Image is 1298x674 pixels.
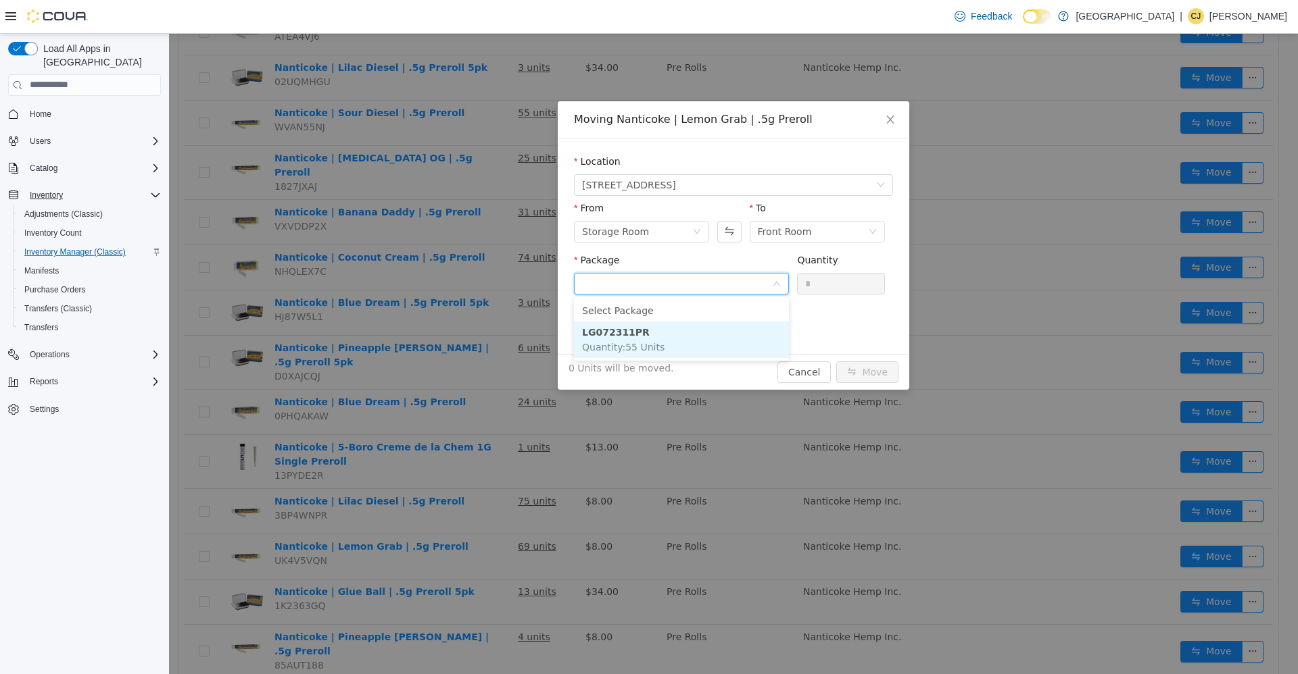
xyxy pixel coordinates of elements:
[604,246,612,255] i: icon: down
[24,265,59,276] span: Manifests
[1191,8,1201,24] span: CJ
[24,209,103,219] span: Adjustments (Classic)
[24,105,161,122] span: Home
[628,221,669,232] label: Quantity
[19,301,161,317] span: Transfers (Classic)
[1023,9,1051,24] input: Dark Mode
[14,299,166,318] button: Transfers (Classic)
[24,160,63,176] button: Catalog
[30,109,51,120] span: Home
[24,187,68,203] button: Inventory
[1180,8,1182,24] p: |
[400,328,505,342] span: 0 Units will be moved.
[24,133,161,149] span: Users
[14,280,166,299] button: Purchase Orders
[3,104,166,124] button: Home
[405,169,435,180] label: From
[14,242,166,261] button: Inventory Manager (Classic)
[702,68,740,105] button: Close
[19,225,161,241] span: Inventory Count
[608,328,662,349] button: Cancel
[30,190,63,201] span: Inventory
[413,241,603,261] input: Package
[24,373,161,390] span: Reports
[3,372,166,391] button: Reports
[405,266,620,288] li: Select Package
[24,346,75,363] button: Operations
[14,261,166,280] button: Manifests
[589,188,643,208] div: Front Room
[548,187,572,209] button: Swap
[19,244,131,260] a: Inventory Manager (Classic)
[24,322,58,333] span: Transfers
[24,373,64,390] button: Reports
[1188,8,1204,24] div: Charles Jagroop
[27,9,88,23] img: Cova
[24,187,161,203] span: Inventory
[700,194,708,203] i: icon: down
[19,319,64,336] a: Transfers
[14,205,166,224] button: Adjustments (Classic)
[24,247,126,257] span: Inventory Manager (Classic)
[14,318,166,337] button: Transfers
[38,42,161,69] span: Load All Apps in [GEOGRAPHIC_DATA]
[413,188,480,208] div: Storage Room
[1209,8,1287,24] p: [PERSON_NAME]
[24,401,64,417] a: Settings
[30,349,70,360] span: Operations
[14,224,166,242] button: Inventory Count
[19,225,87,241] a: Inventory Count
[716,80,727,91] i: icon: close
[24,228,82,238] span: Inventory Count
[19,244,161,260] span: Inventory Manager (Classic)
[24,106,57,122] a: Home
[24,284,86,295] span: Purchase Orders
[405,288,620,324] li: LG072311PR
[19,282,161,298] span: Purchase Orders
[24,303,92,314] span: Transfers (Classic)
[8,99,161,455] nav: Complex example
[30,376,58,387] span: Reports
[413,308,496,319] span: Quantity : 55 Units
[19,263,161,279] span: Manifests
[19,319,161,336] span: Transfers
[24,400,161,417] span: Settings
[3,399,166,419] button: Settings
[3,159,166,178] button: Catalog
[1076,8,1174,24] p: [GEOGRAPHIC_DATA]
[3,132,166,151] button: Users
[524,194,532,203] i: icon: down
[24,346,161,363] span: Operations
[949,3,1017,30] a: Feedback
[413,141,507,161] span: 245 W 14th St.
[3,186,166,205] button: Inventory
[581,169,597,180] label: To
[19,263,64,279] a: Manifests
[19,301,97,317] a: Transfers (Classic)
[413,293,481,304] strong: LG072311PR
[3,345,166,364] button: Operations
[24,133,56,149] button: Users
[30,404,59,415] span: Settings
[30,136,51,147] span: Users
[405,122,452,133] label: Location
[667,328,729,349] button: icon: swapMove
[708,147,716,157] i: icon: down
[405,221,450,232] label: Package
[30,163,57,174] span: Catalog
[19,206,108,222] a: Adjustments (Classic)
[19,206,161,222] span: Adjustments (Classic)
[971,9,1012,23] span: Feedback
[629,240,715,260] input: Quantity
[19,282,91,298] a: Purchase Orders
[405,78,724,93] div: Moving Nanticoke | Lemon Grab | .5g Preroll
[24,160,161,176] span: Catalog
